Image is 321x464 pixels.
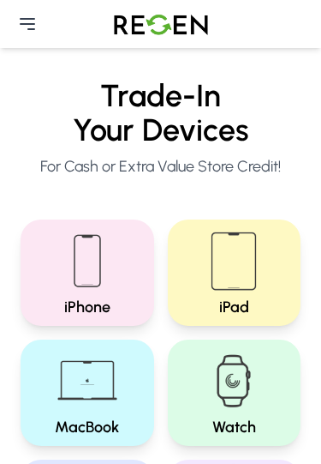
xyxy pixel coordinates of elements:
img: iPad [193,220,275,302]
h3: Watch [212,415,256,439]
img: Watch [193,340,275,422]
img: iPhone [46,220,128,302]
img: MacBook [46,340,128,422]
h3: MacBook [55,415,119,439]
h3: iPhone [64,295,110,319]
h3: iPad [219,295,249,319]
